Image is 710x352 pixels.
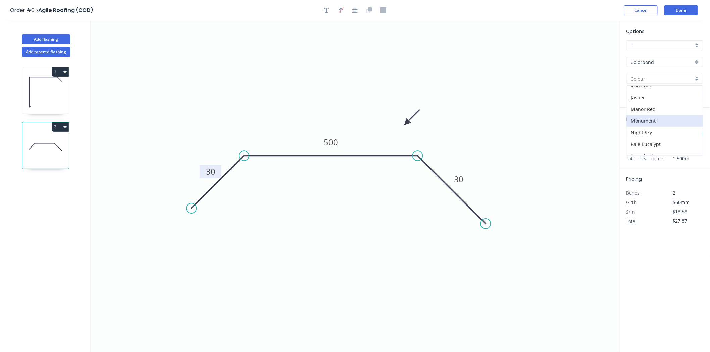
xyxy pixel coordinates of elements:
span: Girth [626,199,637,206]
input: Colour [631,75,694,82]
span: 2 [673,190,676,196]
div: Monument [627,115,703,127]
button: 2 [52,122,69,132]
tspan: 30 [454,174,463,185]
span: Bends [626,190,640,196]
div: Paperbark [627,150,703,162]
button: Add flashing [22,34,70,44]
span: Total [626,218,637,224]
span: $/m [626,209,635,215]
input: Price level [631,42,694,49]
div: Jasper [627,92,703,103]
div: Pale Eucalypt [627,138,703,150]
span: Options [626,28,645,35]
div: Manor Red [627,103,703,115]
input: Material [631,59,694,66]
button: Cancel [624,5,658,15]
svg: 0 [91,21,620,352]
span: Agile Roofing (COD) [38,6,93,14]
button: Done [664,5,698,15]
button: Add tapered flashing [22,47,70,57]
tspan: 500 [324,137,338,148]
button: 1 [52,67,69,77]
span: 560mm [673,199,690,206]
span: Total lineal metres [626,154,665,163]
div: Ironstone [627,80,703,92]
span: 1.500m [665,154,690,163]
div: Night Sky [627,127,703,138]
span: Pricing [626,176,642,182]
span: Order #0 > [10,6,38,14]
tspan: 30 [206,166,215,177]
